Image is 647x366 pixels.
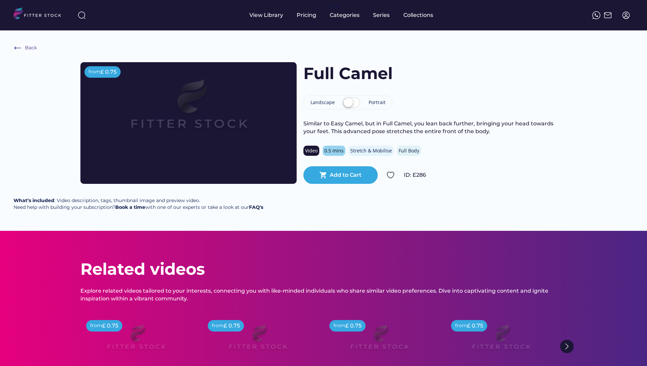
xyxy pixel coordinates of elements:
img: Frame%2079%20%281%29.svg [93,316,179,365]
button: shopping_cart [319,171,327,179]
div: Explore related videos tailored to your interests, connecting you with like-minded individuals wh... [80,287,567,302]
img: profile-circle.svg [622,11,630,19]
a: Book a time [115,204,145,210]
div: Series [373,11,390,19]
div: from [212,322,224,329]
div: Landscape [310,99,335,106]
img: meteor-icons_whatsapp%20%281%29.svg [592,11,600,19]
div: Collections [403,11,433,19]
h1: Full Camel [303,62,393,85]
img: Frame%2079%20%281%29.svg [336,316,423,365]
div: Categories [330,11,359,19]
img: Frame%2079%20%281%29.svg [102,62,275,160]
div: ID: E286 [404,171,567,179]
div: from [455,322,467,329]
img: Frame%2051.svg [604,11,612,19]
div: fvck [330,3,339,10]
div: Portrait [369,99,385,106]
iframe: chat widget [619,339,640,359]
img: LOGO.svg [14,7,67,21]
div: Full Body [399,147,419,154]
img: Frame%2079%20%281%29.svg [215,316,301,365]
img: Frame%2079%20%281%29.svg [458,316,544,365]
iframe: chat widget [608,309,642,340]
img: Group%201000002324.svg [387,171,395,179]
div: : Video description, tags, thumbnail image and preview video. Need help with building your subscr... [14,197,263,211]
div: Video [305,147,318,154]
img: Group%201000002322%20%281%29.svg [560,340,574,353]
div: Add to Cart [330,171,362,179]
strong: What’s included [14,197,54,203]
div: 0.5 mins [324,147,344,154]
div: £ 0.75 [100,68,117,76]
div: Back [25,45,37,51]
div: from [90,322,102,329]
div: View Library [249,11,283,19]
img: Frame%20%286%29.svg [14,44,22,52]
div: Related videos [80,258,205,280]
img: search-normal%203.svg [78,11,86,19]
div: from [89,69,100,75]
div: from [333,322,345,329]
div: Similar to Easy Camel, but in Full Camel, you lean back further, bringing your head towards your ... [303,120,567,135]
div: Pricing [297,11,316,19]
div: Stretch & Mobilise [350,147,392,154]
a: FAQ's [249,204,263,210]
